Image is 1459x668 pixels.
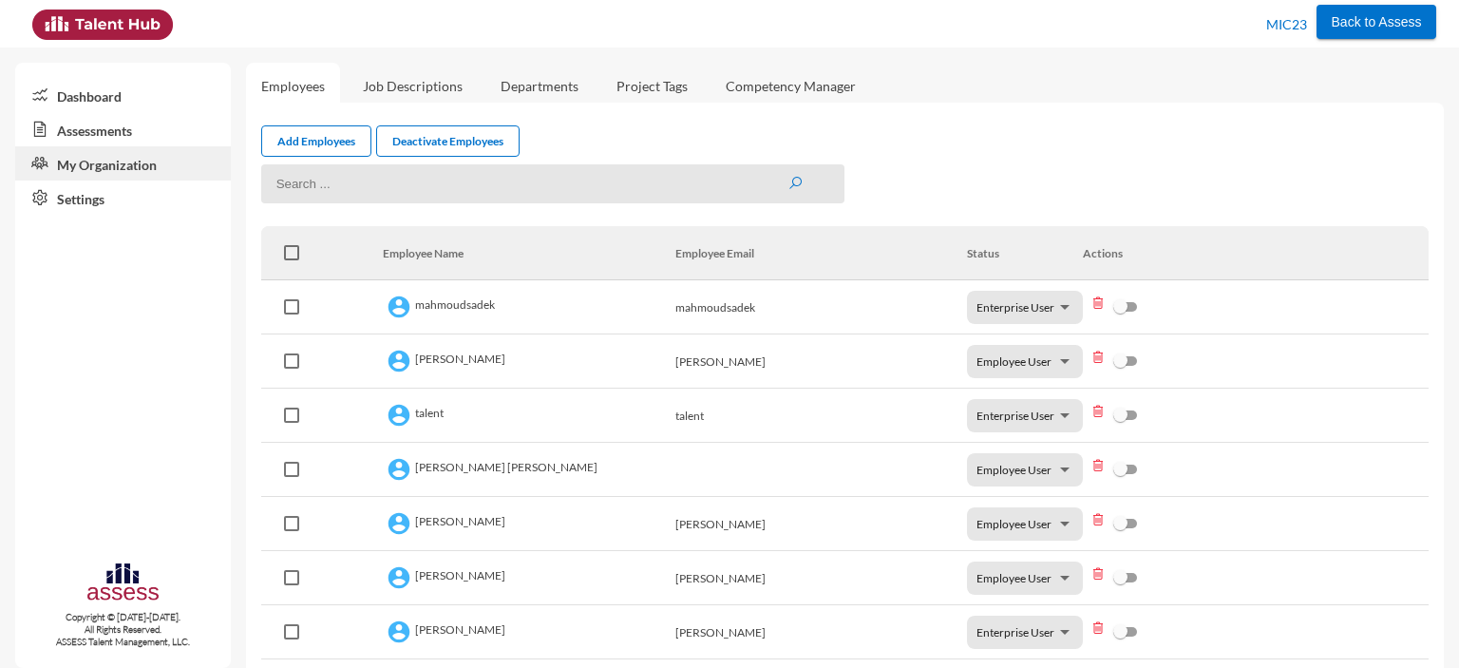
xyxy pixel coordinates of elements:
[383,605,674,659] td: [PERSON_NAME]
[383,551,674,605] td: [PERSON_NAME]
[675,389,967,443] td: talent
[246,63,340,109] a: Employees
[15,112,231,146] a: Assessments
[675,226,967,280] th: Employee Email
[675,551,967,605] td: [PERSON_NAME]
[376,125,520,157] a: Deactivate Employees
[1317,10,1437,30] a: Back to Assess
[383,389,674,443] td: talent
[1332,14,1422,29] span: Back to Assess
[976,625,1054,639] span: Enterprise User
[261,125,371,157] a: Add Employees
[675,280,967,334] td: mahmoudsadek
[1317,5,1437,39] button: Back to Assess
[976,517,1052,531] span: Employee User
[976,571,1052,585] span: Employee User
[976,409,1054,423] span: Enterprise User
[1083,226,1429,280] th: Actions
[485,63,594,109] a: Departments
[15,611,231,648] p: Copyright © [DATE]-[DATE]. All Rights Reserved. ASSESS Talent Management, LLC.
[383,280,674,334] td: mahmoudsadek
[675,334,967,389] td: [PERSON_NAME]
[976,300,1054,315] span: Enterprise User
[1266,10,1307,40] p: MIC23
[15,146,231,181] a: My Organization
[383,334,674,389] td: [PERSON_NAME]
[348,63,478,109] a: Job Descriptions
[601,63,703,109] a: Project Tags
[383,497,674,551] td: [PERSON_NAME]
[675,605,967,659] td: [PERSON_NAME]
[967,226,1083,280] th: Status
[15,181,231,215] a: Settings
[976,463,1052,477] span: Employee User
[15,78,231,112] a: Dashboard
[383,443,674,497] td: [PERSON_NAME] [PERSON_NAME]
[383,226,674,280] th: Employee Name
[85,561,161,607] img: assesscompany-logo.png
[261,164,845,203] input: Search ...
[976,354,1052,369] span: Employee User
[711,63,871,109] a: Competency Manager
[675,497,967,551] td: [PERSON_NAME]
